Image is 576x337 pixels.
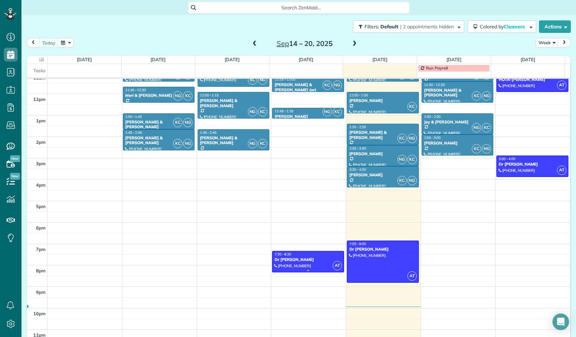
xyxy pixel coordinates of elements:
[447,57,461,62] a: [DATE]
[258,107,267,116] span: KC
[535,38,558,47] button: Week
[36,139,46,145] span: 2pm
[200,130,217,135] span: 1:45 - 2:45
[557,81,566,90] span: AT
[350,20,464,33] a: Filters: Default | 2 appointments hidden
[183,91,192,101] span: KC
[274,77,295,82] span: 11:15 - 12:00
[258,139,267,148] span: KC
[125,130,142,135] span: 1:45 - 2:45
[349,146,366,151] span: 2:30 - 3:30
[498,77,566,82] div: HOTA-[PERSON_NAME]
[200,98,267,108] div: [PERSON_NAME] & [PERSON_NAME]
[472,123,481,132] span: NG
[349,242,366,246] span: 7:00 - 9:00
[274,114,342,119] div: [PERSON_NAME]
[482,91,491,101] span: NG
[33,75,46,81] span: 11am
[299,57,314,62] a: [DATE]
[349,167,366,172] span: 3:30 - 4:30
[498,162,566,167] div: Dr [PERSON_NAME]
[558,38,571,47] button: next
[173,91,182,101] span: NG
[468,20,536,33] button: Colored byCleaners
[472,144,481,153] span: KC
[407,134,417,143] span: NG
[349,172,416,177] div: [PERSON_NAME]
[349,130,416,140] div: [PERSON_NAME] & [PERSON_NAME]
[397,176,407,185] span: KC
[274,82,342,92] div: [PERSON_NAME] & [PERSON_NAME] (ar)
[36,204,46,209] span: 5pm
[33,96,46,102] span: 12pm
[552,313,569,330] div: Open Intercom Messenger
[539,20,571,33] button: Actions
[424,83,445,87] span: 11:30 - 12:30
[504,24,526,30] span: Cleaners
[183,118,192,127] span: NG
[33,311,46,316] span: 10pm
[323,81,332,90] span: KC
[36,118,46,123] span: 1pm
[482,144,491,153] span: NG
[258,75,267,85] span: NG
[36,246,46,252] span: 7pm
[472,91,481,101] span: KC
[364,24,379,30] span: Filters:
[482,123,491,132] span: KC
[274,252,291,256] span: 7:30 - 8:30
[10,173,20,180] span: New
[349,93,368,97] span: 12:00 - 1:00
[323,107,332,116] span: NG
[557,166,566,175] span: AT
[200,135,267,146] div: [PERSON_NAME] & [PERSON_NAME]
[261,40,348,47] h2: 14 – 20, 2025
[424,120,491,124] div: Joy & [PERSON_NAME]
[424,88,491,98] div: [PERSON_NAME] & [PERSON_NAME]
[521,57,535,62] a: [DATE]
[426,65,448,71] span: Run Payroll
[349,151,416,156] div: [PERSON_NAME]
[349,125,366,129] span: 1:30 - 2:30
[277,39,289,48] span: Sep
[333,107,342,116] span: KC
[36,268,46,273] span: 8pm
[274,257,342,262] div: Dr [PERSON_NAME]
[10,155,20,162] span: New
[248,107,257,116] span: NG
[407,271,417,281] span: AT
[424,114,441,119] span: 1:00 - 2:00
[200,93,219,97] span: 12:00 - 1:15
[407,155,417,164] span: KC
[380,24,399,30] span: Default
[125,135,192,146] div: [PERSON_NAME] & [PERSON_NAME]
[36,225,46,231] span: 6pm
[151,57,165,62] a: [DATE]
[333,261,342,270] span: AT
[36,289,46,295] span: 9pm
[349,98,416,103] div: [PERSON_NAME]
[77,57,92,62] a: [DATE]
[125,88,146,92] span: 11:45 - 12:30
[397,155,407,164] span: NG
[27,38,40,47] button: prev
[333,81,342,90] span: NG
[173,139,182,148] span: KC
[248,139,257,148] span: NG
[480,24,527,30] span: Colored by
[183,139,192,148] span: NG
[274,109,293,113] span: 12:45 - 1:15
[36,161,46,166] span: 3pm
[424,141,491,146] div: [PERSON_NAME]
[349,247,416,252] div: Dr [PERSON_NAME]
[173,118,182,127] span: KC
[125,93,192,98] div: Meri & [PERSON_NAME]
[424,135,441,140] span: 2:00 - 3:00
[125,114,142,119] span: 1:00 - 1:45
[125,120,192,130] div: [PERSON_NAME] & [PERSON_NAME]
[39,38,58,47] button: today
[407,102,417,111] span: KC
[407,176,417,185] span: NG
[36,182,46,188] span: 4pm
[400,24,454,30] span: | 2 appointments hidden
